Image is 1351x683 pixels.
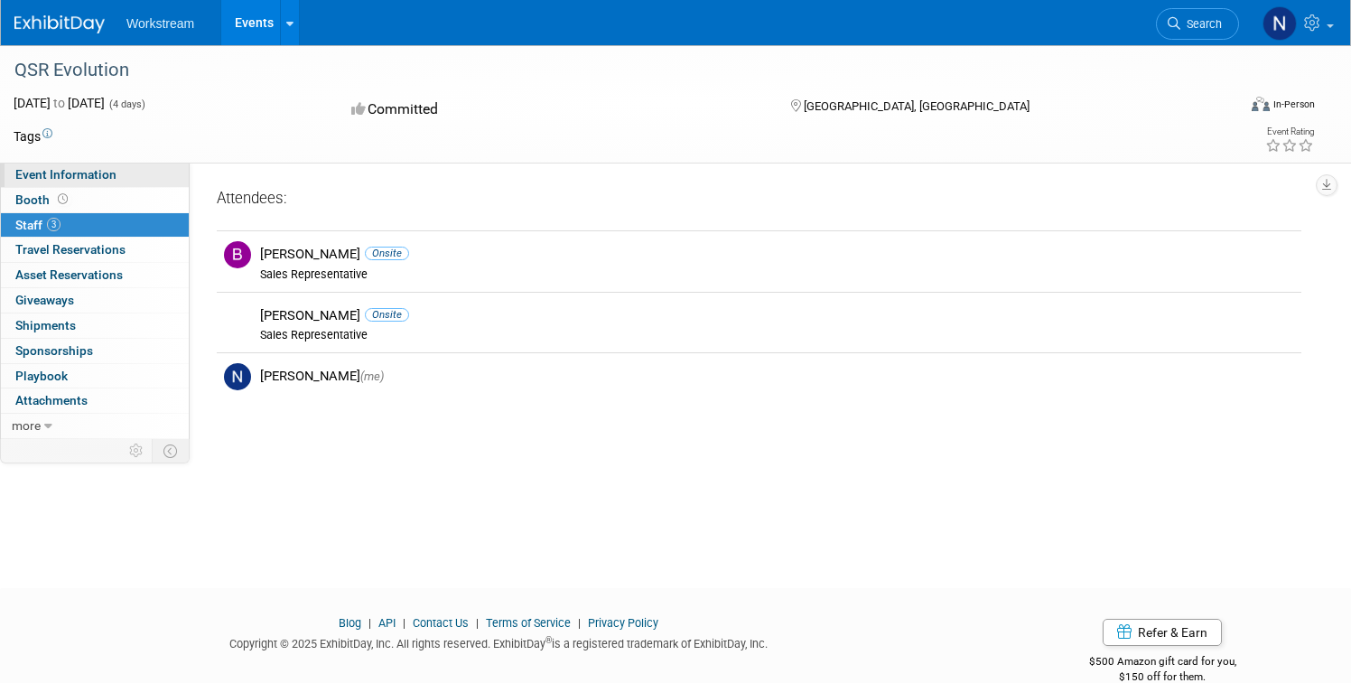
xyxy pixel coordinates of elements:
span: Booth [15,192,71,207]
div: Event Rating [1265,127,1314,136]
a: Refer & Earn [1103,619,1222,646]
span: Workstream [126,16,194,31]
img: N.jpg [224,363,251,390]
div: [PERSON_NAME] [260,368,1294,385]
span: | [398,616,410,630]
a: Attachments [1,388,189,413]
span: Booth not reserved yet [54,192,71,206]
span: Search [1180,17,1222,31]
div: Copyright © 2025 ExhibitDay, Inc. All rights reserved. ExhibitDay is a registered trademark of Ex... [14,632,983,652]
div: Sales Representative [260,267,1294,282]
div: Event Format [1121,94,1315,121]
span: Sponsorships [15,343,93,358]
span: 3 [47,218,61,231]
span: Event Information [15,167,116,182]
a: Search [1156,8,1239,40]
div: Attendees: [217,188,1301,211]
span: Shipments [15,318,76,332]
span: Staff [15,218,61,232]
sup: ® [545,635,552,645]
img: ExhibitDay [14,15,105,33]
span: Onsite [365,247,409,260]
span: | [471,616,483,630]
span: Onsite [365,308,409,322]
a: Travel Reservations [1,238,189,262]
img: Format-Inperson.png [1252,97,1270,111]
div: In-Person [1272,98,1315,111]
a: Event Information [1,163,189,187]
td: Toggle Event Tabs [153,439,190,463]
a: Shipments [1,313,189,338]
span: more [12,418,41,433]
div: [PERSON_NAME] [260,307,1294,324]
span: Attachments [15,393,88,407]
div: Committed [346,94,761,126]
span: (4 days) [107,98,145,110]
a: Blog [339,616,361,630]
a: Terms of Service [486,616,571,630]
div: Sales Representative [260,328,1294,342]
img: Nicole Kim [1262,6,1297,41]
a: Staff3 [1,213,189,238]
a: Asset Reservations [1,263,189,287]
a: Privacy Policy [588,616,658,630]
span: to [51,96,68,110]
img: B.jpg [224,241,251,268]
span: Travel Reservations [15,242,126,257]
td: Tags [14,127,52,145]
span: [DATE] [DATE] [14,96,105,110]
a: Playbook [1,364,189,388]
span: | [573,616,585,630]
td: Personalize Event Tab Strip [121,439,153,463]
div: QSR Evolution [8,54,1204,87]
a: Giveaways [1,288,189,313]
a: API [378,616,396,630]
span: Playbook [15,369,68,383]
span: Giveaways [15,293,74,307]
div: [PERSON_NAME] [260,246,1294,263]
a: Sponsorships [1,339,189,363]
a: Booth [1,188,189,212]
span: | [364,616,376,630]
span: [GEOGRAPHIC_DATA], [GEOGRAPHIC_DATA] [804,99,1030,113]
a: more [1,414,189,438]
span: Asset Reservations [15,267,123,282]
a: Contact Us [413,616,469,630]
span: (me) [360,370,384,383]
